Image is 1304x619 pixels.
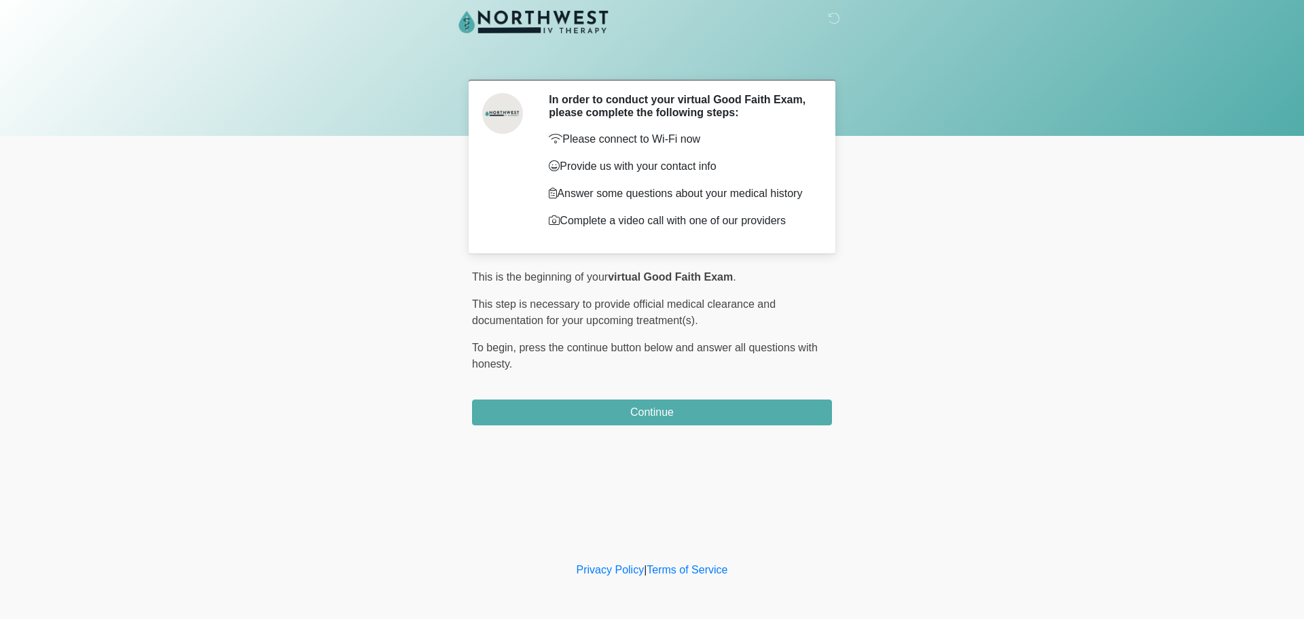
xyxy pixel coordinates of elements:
p: Complete a video call with one of our providers [549,213,812,229]
strong: virtual Good Faith Exam [608,271,733,283]
p: Answer some questions about your medical history [549,185,812,202]
button: Continue [472,400,832,425]
span: To begin, [472,342,519,353]
a: | [644,564,647,576]
a: Terms of Service [647,564,727,576]
span: . [733,271,736,283]
p: Provide us with your contact info [549,158,812,175]
p: Please connect to Wi-Fi now [549,131,812,147]
span: This is the beginning of your [472,271,608,283]
a: Privacy Policy [577,564,645,576]
img: Agent Avatar [482,93,523,134]
img: Northwest IV Therapy Logo [458,10,609,33]
span: This step is necessary to provide official medical clearance and documentation for your upcoming ... [472,298,776,326]
span: press the continue button below and answer all questions with honesty. [472,342,818,370]
h2: In order to conduct your virtual Good Faith Exam, please complete the following steps: [549,93,812,119]
h1: ‎ ‎ ‎ ‎ [462,49,842,74]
